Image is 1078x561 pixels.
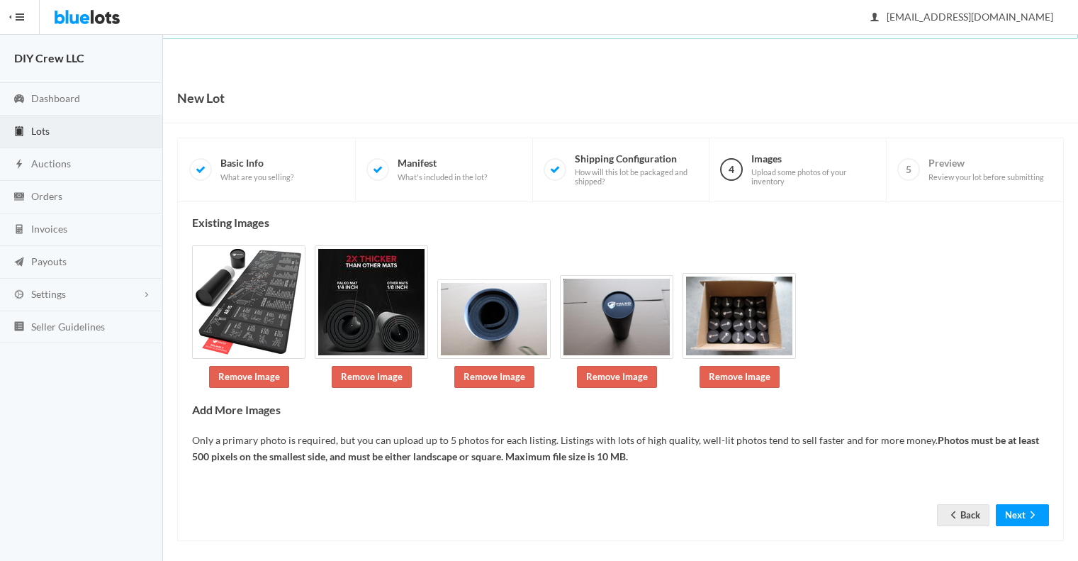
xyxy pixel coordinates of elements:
[31,125,50,137] span: Lots
[192,216,1049,229] h4: Existing Images
[751,152,875,187] span: Images
[12,321,26,334] ion-icon: list box
[220,172,293,182] span: What are you selling?
[177,87,225,109] h1: New Lot
[31,157,71,170] span: Auctions
[31,223,67,235] span: Invoices
[14,51,84,65] strong: DIY Crew LLC
[31,255,67,267] span: Payouts
[192,245,305,359] img: 4831ec17-2ad8-4750-aab5-9740054623f0-1676304185.jpg
[12,126,26,139] ion-icon: clipboard
[575,167,698,187] span: How will this lot be packaged and shipped?
[192,433,1049,465] p: Only a primary photo is required, but you can upload up to 5 photos for each listing. Listings wi...
[454,366,534,388] a: Remove Image
[437,279,551,359] img: 0d770cdb-d144-427c-8286-1652572930a0-1676304185.png
[31,288,66,300] span: Settings
[928,172,1044,182] span: Review your lot before submitting
[683,273,796,359] img: a1e51db7-9d53-4568-8c62-b842627877e7-1676304187.png
[12,93,26,106] ion-icon: speedometer
[928,157,1044,182] span: Preview
[868,11,882,25] ion-icon: person
[575,152,698,187] span: Shipping Configuration
[720,158,743,181] span: 4
[398,172,487,182] span: What's included in the lot?
[897,158,920,181] span: 5
[946,509,960,523] ion-icon: arrow back
[31,321,105,333] span: Seller Guidelines
[12,158,26,172] ion-icon: flash
[220,157,293,182] span: Basic Info
[315,245,428,359] img: 811ad185-8f38-40a9-87f6-81e1a31e9b02-1676304185.jpg
[996,504,1049,526] button: Nextarrow forward
[700,366,780,388] a: Remove Image
[209,366,289,388] a: Remove Image
[577,366,657,388] a: Remove Image
[1026,509,1040,523] ion-icon: arrow forward
[192,404,1049,416] h4: Add More Images
[31,92,80,104] span: Dashboard
[751,167,875,187] span: Upload some photos of your inventory
[192,434,1039,462] b: Photos must be at least 500 pixels on the smallest side, and must be either landscape or square. ...
[31,190,62,202] span: Orders
[332,366,412,388] a: Remove Image
[12,191,26,204] ion-icon: cash
[12,256,26,270] ion-icon: paper plane
[12,289,26,302] ion-icon: cog
[398,157,487,182] span: Manifest
[560,275,673,359] img: 90eb7dd2-faf3-4a54-9bd0-94f76b2921b6-1676304186.png
[937,504,989,526] a: arrow backBack
[12,223,26,237] ion-icon: calculator
[871,11,1053,23] span: [EMAIL_ADDRESS][DOMAIN_NAME]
